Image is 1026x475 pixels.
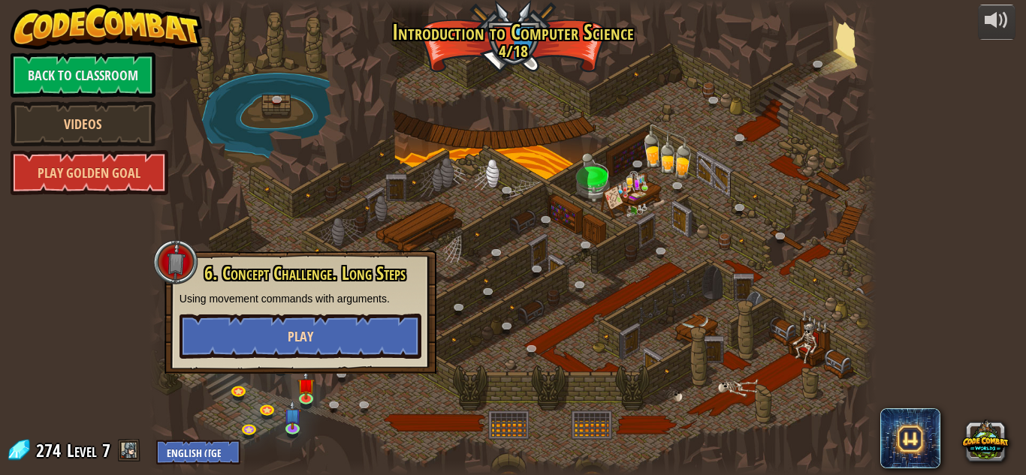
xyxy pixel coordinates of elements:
a: Videos [11,101,155,146]
button: Play [180,314,421,359]
span: 274 [36,438,65,462]
span: Play [288,327,313,346]
a: Back to Classroom [11,53,155,98]
img: level-banner-unstarted.png [298,371,315,400]
a: Play Golden Goal [11,150,168,195]
button: Adjust volume [978,5,1015,40]
span: 6. Concept Challenge. Long Steps [204,260,406,286]
p: Using movement commands with arguments. [180,291,421,306]
img: level-banner-unstarted-subscriber.png [284,400,301,429]
span: 7 [102,438,110,462]
img: CodeCombat - Learn how to code by playing a game [11,5,203,50]
span: Level [67,438,97,463]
